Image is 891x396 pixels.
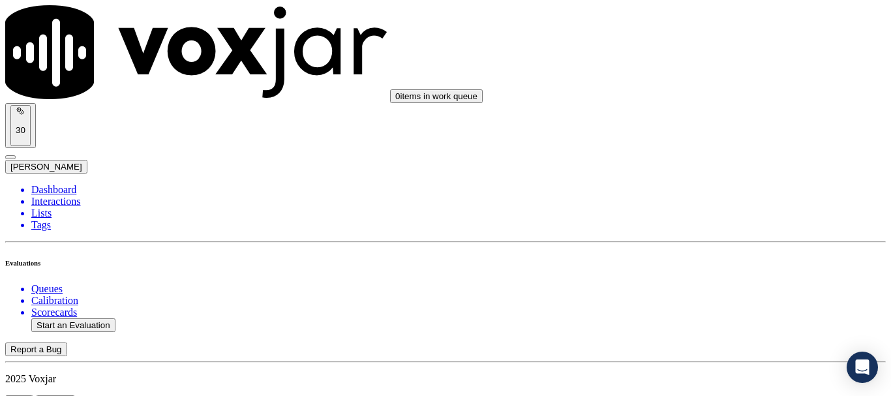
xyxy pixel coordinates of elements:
button: Start an Evaluation [31,318,115,332]
a: Queues [31,283,886,295]
a: Calibration [31,295,886,307]
span: [PERSON_NAME] [10,162,82,172]
button: 30 [10,105,31,146]
a: Lists [31,207,886,219]
div: Open Intercom Messenger [847,352,878,383]
img: voxjar logo [5,5,387,99]
a: Scorecards [31,307,886,318]
p: 30 [16,125,25,135]
p: 2025 Voxjar [5,373,886,385]
h6: Evaluations [5,259,886,267]
a: Tags [31,219,886,231]
a: Interactions [31,196,886,207]
button: [PERSON_NAME] [5,160,87,174]
button: 30 [5,103,36,148]
a: Dashboard [31,184,886,196]
button: Report a Bug [5,343,67,356]
button: 0items in work queue [390,89,483,103]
